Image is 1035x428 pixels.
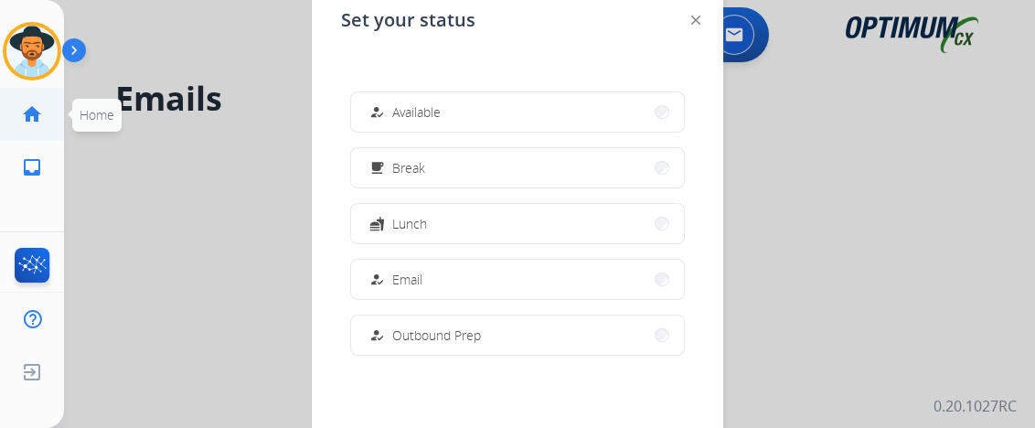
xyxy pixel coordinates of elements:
[691,16,700,25] img: close-button
[934,395,1017,417] p: 0.20.1027RC
[351,92,684,132] button: Available
[6,26,58,77] img: avatar
[369,216,385,231] mat-icon: fastfood
[351,316,684,355] button: Outbound Prep
[369,104,385,120] mat-icon: how_to_reg
[80,106,114,123] span: Home
[392,158,425,177] span: Break
[351,148,684,187] button: Break
[392,270,422,289] span: Email
[351,204,684,243] button: Lunch
[369,327,385,343] mat-icon: how_to_reg
[369,272,385,287] mat-icon: how_to_reg
[21,156,43,178] mat-icon: inbox
[392,214,427,233] span: Lunch
[392,102,441,122] span: Available
[21,103,43,125] mat-icon: home
[369,160,385,176] mat-icon: free_breakfast
[351,260,684,299] button: Email
[341,7,475,33] span: Set your status
[392,326,481,345] span: Outbound Prep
